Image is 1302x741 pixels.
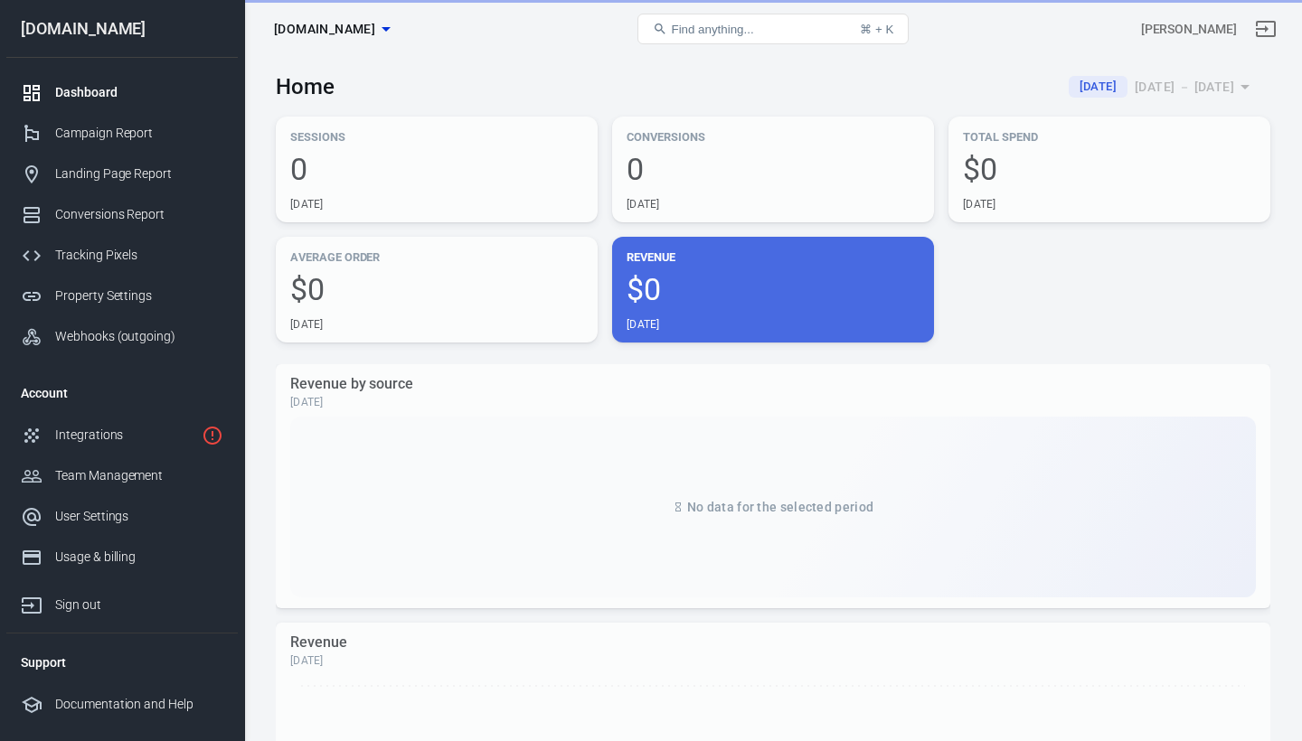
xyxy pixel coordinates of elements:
span: Find anything... [671,23,753,36]
div: Webhooks (outgoing) [55,327,223,346]
a: User Settings [6,496,238,537]
div: Campaign Report [55,124,223,143]
a: Landing Page Report [6,154,238,194]
div: Landing Page Report [55,164,223,183]
div: Documentation and Help [55,695,223,714]
div: Conversions Report [55,205,223,224]
a: Tracking Pixels [6,235,238,276]
li: Support [6,641,238,684]
div: ⌘ + K [860,23,893,36]
div: Integrations [55,426,194,445]
li: Account [6,371,238,415]
div: Property Settings [55,286,223,305]
div: Usage & billing [55,548,223,567]
div: Sign out [55,596,223,614]
a: Dashboard [6,72,238,113]
svg: 1 networks not verified yet [202,425,223,446]
h3: Home [276,74,335,99]
div: Team Management [55,466,223,485]
div: Account id: GXqx2G2u [1141,20,1237,39]
div: Tracking Pixels [55,246,223,265]
a: Usage & billing [6,537,238,577]
a: Integrations [6,415,238,455]
a: Webhooks (outgoing) [6,316,238,357]
a: Conversions Report [6,194,238,235]
a: Team Management [6,455,238,496]
button: Find anything...⌘ + K [637,14,909,44]
a: Sign out [6,577,238,625]
a: Sign out [1244,7,1288,51]
a: Campaign Report [6,113,238,154]
div: User Settings [55,507,223,526]
div: Dashboard [55,83,223,102]
div: [DOMAIN_NAME] [6,21,238,37]
span: worldwidehealthytip.com [274,18,375,41]
a: Property Settings [6,276,238,316]
button: [DOMAIN_NAME] [267,13,397,46]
